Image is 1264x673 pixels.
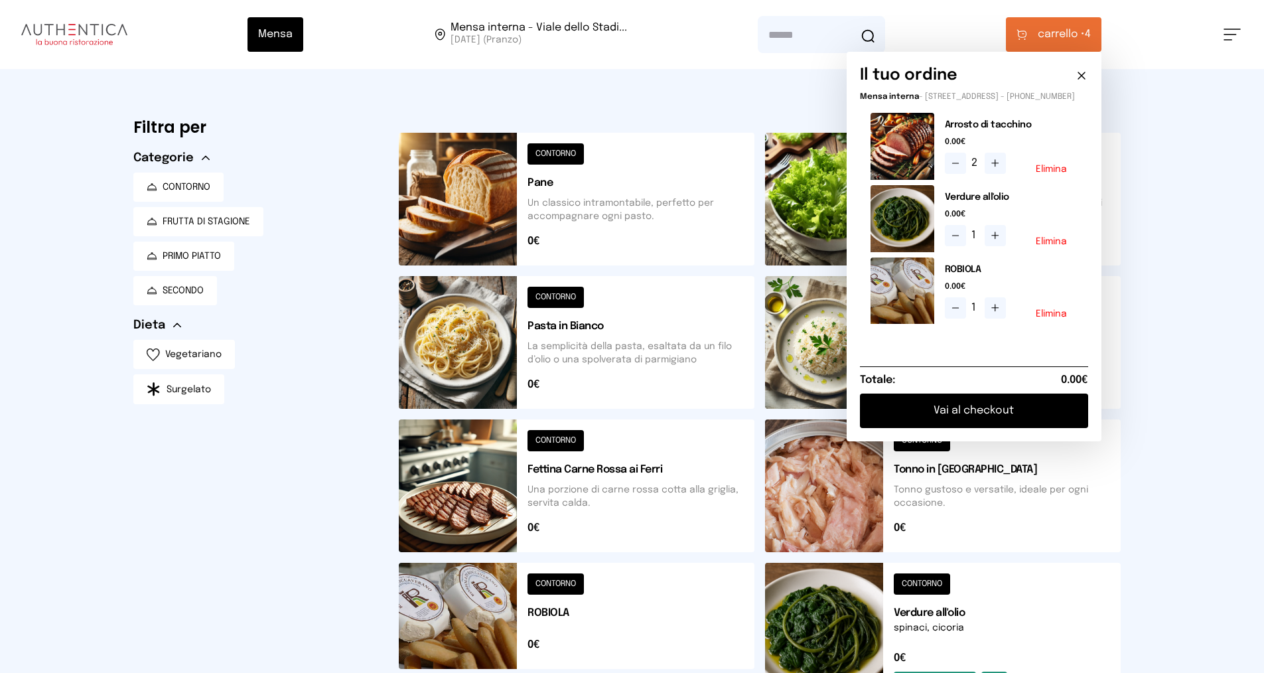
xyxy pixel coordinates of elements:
[451,23,627,46] span: Viale dello Stadio, 77, 05100 Terni TR, Italia
[133,316,165,335] span: Dieta
[165,348,222,361] span: Vegetariano
[247,17,303,52] button: Mensa
[133,316,181,335] button: Dieta
[133,374,224,404] button: Surgelato
[945,190,1078,204] h2: Verdure all'olio
[133,149,194,167] span: Categorie
[971,228,979,244] span: 1
[167,383,211,396] span: Surgelato
[21,24,127,45] img: logo.8f33a47.png
[860,65,957,86] h6: Il tuo ordine
[133,207,263,236] button: FRUTTA DI STAGIONE
[1006,17,1101,52] button: carrello •4
[451,33,627,46] span: [DATE] (Pranzo)
[1036,237,1067,246] button: Elimina
[163,250,221,263] span: PRIMO PIATTO
[945,263,1078,276] h2: ROBIOLA
[971,300,979,316] span: 1
[163,181,210,194] span: CONTORNO
[133,173,224,202] button: CONTORNO
[945,281,1078,292] span: 0.00€
[871,185,934,252] img: media
[871,258,934,325] img: media
[860,394,1088,428] button: Vai al checkout
[133,276,217,305] button: SECONDO
[133,117,378,138] h6: Filtra per
[945,209,1078,220] span: 0.00€
[1038,27,1085,42] span: carrello •
[1061,372,1088,388] span: 0.00€
[1036,309,1067,319] button: Elimina
[133,149,210,167] button: Categorie
[1036,165,1067,174] button: Elimina
[945,137,1078,147] span: 0.00€
[133,340,235,369] button: Vegetariano
[860,92,1088,102] p: - [STREET_ADDRESS] - [PHONE_NUMBER]
[163,215,250,228] span: FRUTTA DI STAGIONE
[871,113,934,180] img: media
[945,118,1078,131] h2: Arrosto di tacchino
[1038,27,1091,42] span: 4
[860,372,895,388] h6: Totale:
[163,284,204,297] span: SECONDO
[133,242,234,271] button: PRIMO PIATTO
[860,93,919,101] span: Mensa interna
[971,155,979,171] span: 2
